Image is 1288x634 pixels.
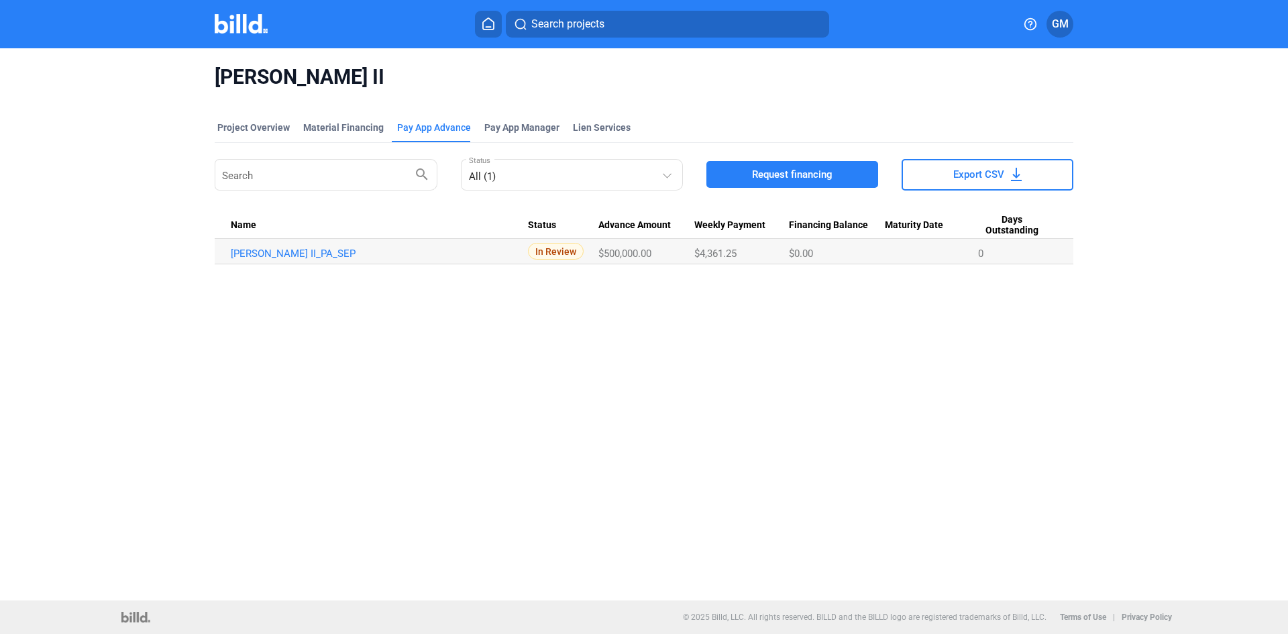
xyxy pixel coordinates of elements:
div: Days Outstanding [978,214,1057,237]
span: $4,361.25 [694,248,737,260]
span: Maturity Date [885,219,943,231]
span: In Review [528,243,584,260]
div: Material Financing [303,121,384,134]
img: logo [121,612,150,623]
span: Pay App Manager [484,121,559,134]
button: Search projects [506,11,829,38]
b: Privacy Policy [1122,613,1172,622]
div: Financing Balance [789,219,885,231]
div: Weekly Payment [694,219,789,231]
div: Status [528,219,599,231]
div: Name [231,219,528,231]
span: Days Outstanding [978,214,1045,237]
img: Billd Company Logo [215,14,268,34]
span: Status [528,219,556,231]
span: Weekly Payment [694,219,765,231]
mat-icon: search [414,166,430,182]
div: Advance Amount [598,219,694,231]
button: Export CSV [902,159,1073,191]
button: Request financing [706,161,878,188]
span: Financing Balance [789,219,868,231]
div: Maturity Date [885,219,979,231]
span: $0.00 [789,248,813,260]
span: $500,000.00 [598,248,651,260]
p: © 2025 Billd, LLC. All rights reserved. BILLD and the BILLD logo are registered trademarks of Bil... [683,613,1046,622]
div: Lien Services [573,121,631,134]
span: GM [1052,16,1069,32]
span: Request financing [752,168,833,181]
button: GM [1046,11,1073,38]
p: | [1113,613,1115,622]
a: [PERSON_NAME] II_PA_SEP [231,248,528,260]
div: Project Overview [217,121,290,134]
span: Advance Amount [598,219,671,231]
span: Search projects [531,16,604,32]
span: 0 [978,248,983,260]
span: Export CSV [953,168,1004,181]
b: Terms of Use [1060,613,1106,622]
span: [PERSON_NAME] II [215,64,1073,90]
span: Name [231,219,256,231]
mat-select-trigger: All (1) [469,170,496,182]
div: Pay App Advance [397,121,471,134]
